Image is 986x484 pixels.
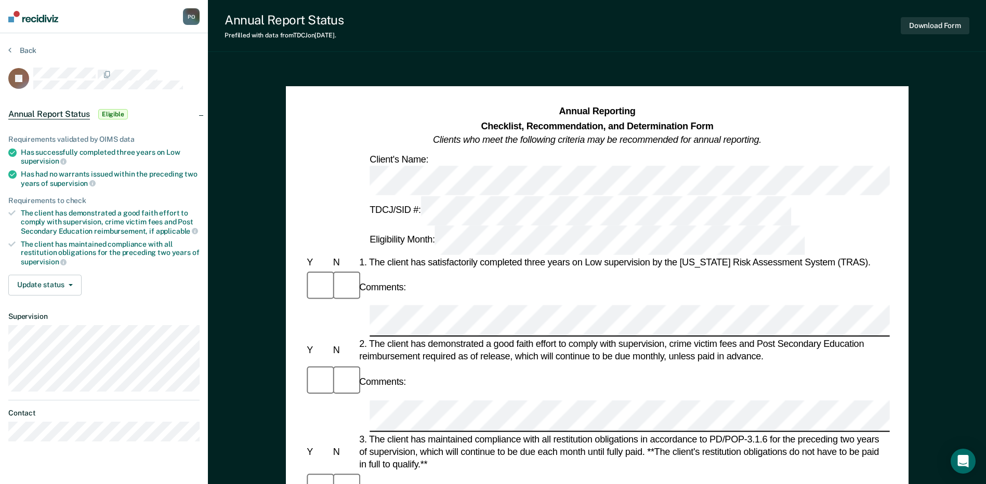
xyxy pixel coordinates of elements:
[225,12,344,28] div: Annual Report Status
[8,46,36,55] button: Back
[183,8,200,25] button: PO
[357,338,890,363] div: 2. The client has demonstrated a good faith effort to comply with supervision, crime victim fees ...
[8,275,82,295] button: Update status
[21,258,67,266] span: supervision
[21,157,67,165] span: supervision
[331,446,357,458] div: N
[331,256,357,268] div: N
[8,196,200,205] div: Requirements to check
[433,135,761,145] em: Clients who meet the following criteria may be recommended for annual reporting.
[8,409,200,418] dt: Contact
[225,32,344,39] div: Prefilled with data from TDCJ on [DATE] .
[21,209,200,235] div: The client has demonstrated a good faith effort to comply with supervision, crime victim fees and...
[156,227,198,235] span: applicable
[305,446,331,458] div: Y
[50,179,96,187] span: supervision
[901,17,969,34] button: Download Form
[8,11,58,22] img: Recidiviz
[183,8,200,25] div: P O
[357,433,890,470] div: 3. The client has maintained compliance with all restitution obligations in accordance to PD/POP-...
[305,256,331,268] div: Y
[951,449,976,474] div: Open Intercom Messenger
[8,109,90,119] span: Annual Report Status
[367,225,807,255] div: Eligibility Month:
[21,170,200,187] div: Has had no warrants issued within the preceding two years of
[357,375,408,388] div: Comments:
[21,148,200,166] div: Has successfully completed three years on Low
[559,106,635,117] strong: Annual Reporting
[305,344,331,357] div: Y
[357,281,408,293] div: Comments:
[331,344,357,357] div: N
[98,109,128,119] span: Eligible
[367,196,793,225] div: TDCJ/SID #:
[21,240,200,266] div: The client has maintained compliance with all restitution obligations for the preceding two years of
[357,256,890,268] div: 1. The client has satisfactorily completed three years on Low supervision by the [US_STATE] Risk ...
[481,120,713,131] strong: Checklist, Recommendation, and Determination Form
[8,135,200,144] div: Requirements validated by OIMS data
[8,312,200,321] dt: Supervision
